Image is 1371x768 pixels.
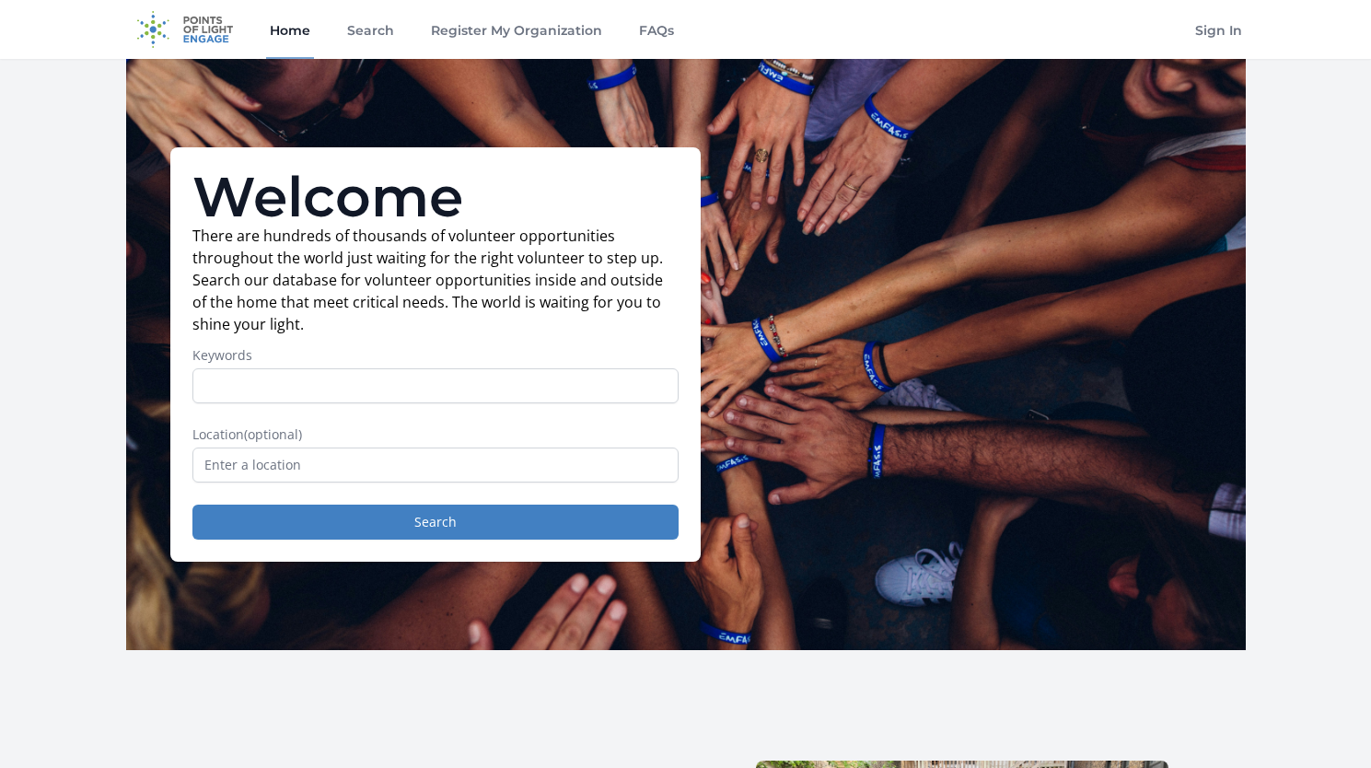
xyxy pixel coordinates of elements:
span: (optional) [244,425,302,443]
label: Location [192,425,679,444]
label: Keywords [192,346,679,365]
h1: Welcome [192,169,679,225]
p: There are hundreds of thousands of volunteer opportunities throughout the world just waiting for ... [192,225,679,335]
button: Search [192,505,679,540]
input: Enter a location [192,448,679,483]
